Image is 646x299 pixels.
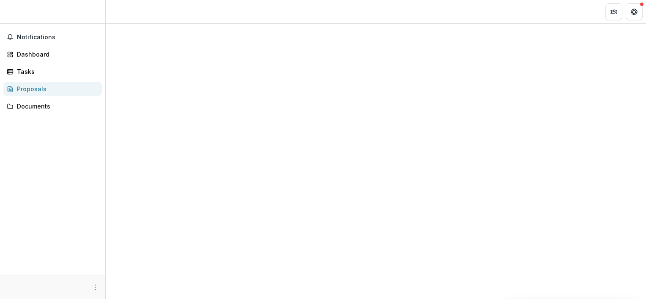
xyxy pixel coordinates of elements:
button: Notifications [3,30,102,44]
a: Dashboard [3,47,102,61]
button: Get Help [626,3,643,20]
div: Documents [17,102,95,111]
div: Tasks [17,67,95,76]
span: Notifications [17,34,99,41]
a: Documents [3,99,102,113]
a: Proposals [3,82,102,96]
div: Dashboard [17,50,95,59]
button: Partners [605,3,622,20]
button: More [90,282,100,292]
div: Proposals [17,84,95,93]
a: Tasks [3,65,102,79]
